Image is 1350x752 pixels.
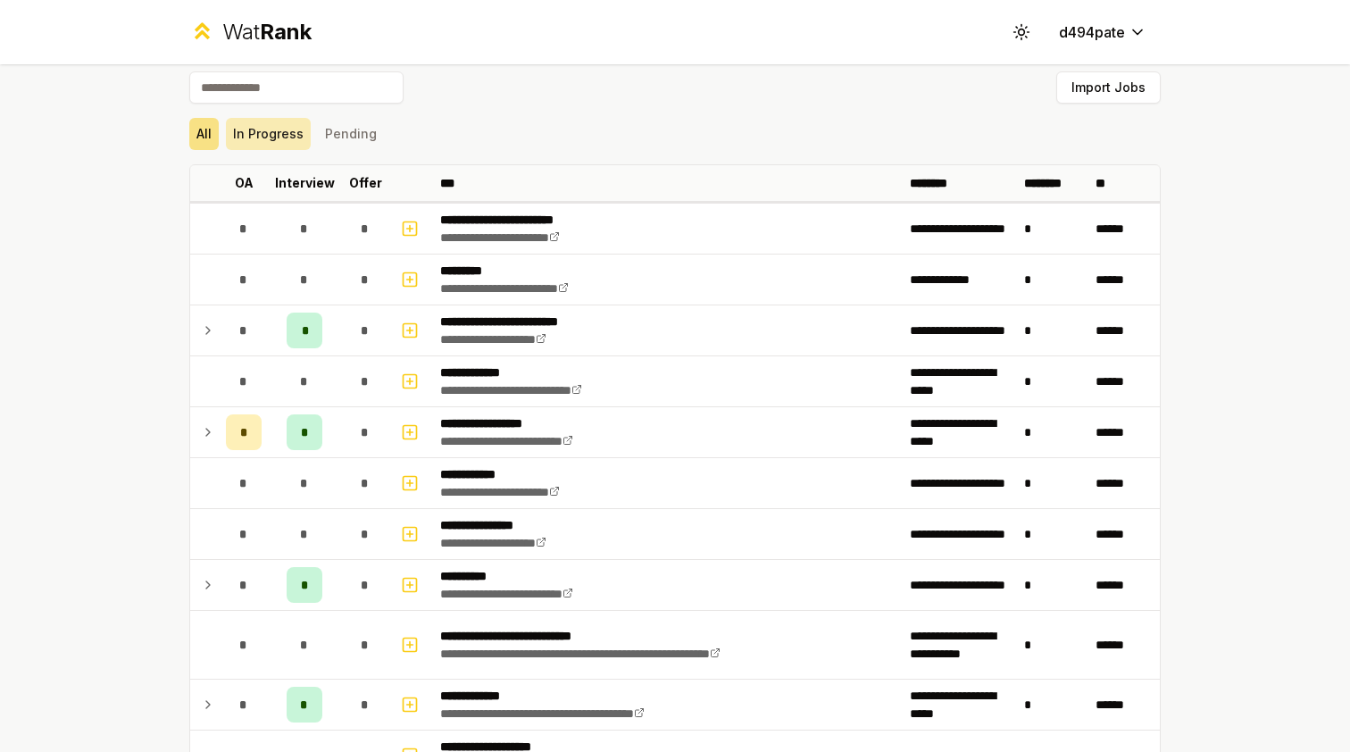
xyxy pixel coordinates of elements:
button: Pending [318,118,384,150]
p: Interview [275,174,335,192]
span: d494pate [1059,21,1125,43]
p: OA [235,174,254,192]
button: All [189,118,219,150]
div: Wat [222,18,312,46]
a: WatRank [189,18,312,46]
button: Import Jobs [1056,71,1161,104]
button: d494pate [1045,16,1161,48]
button: In Progress [226,118,311,150]
span: Rank [260,19,312,45]
p: Offer [349,174,382,192]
